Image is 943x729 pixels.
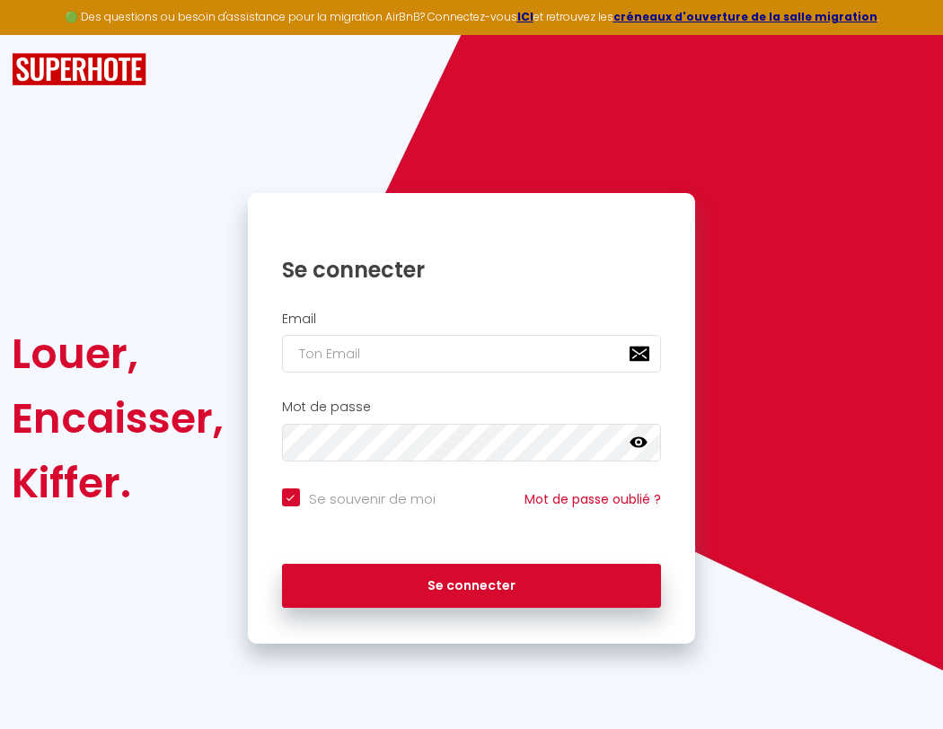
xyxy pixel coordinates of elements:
[613,9,877,24] a: créneaux d'ouverture de la salle migration
[282,312,662,327] h2: Email
[12,53,146,86] img: SuperHote logo
[12,386,224,451] div: Encaisser,
[12,321,224,386] div: Louer,
[524,490,661,508] a: Mot de passe oublié ?
[282,400,662,415] h2: Mot de passe
[12,451,224,515] div: Kiffer.
[282,256,662,284] h1: Se connecter
[282,564,662,609] button: Se connecter
[282,335,662,373] input: Ton Email
[517,9,533,24] a: ICI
